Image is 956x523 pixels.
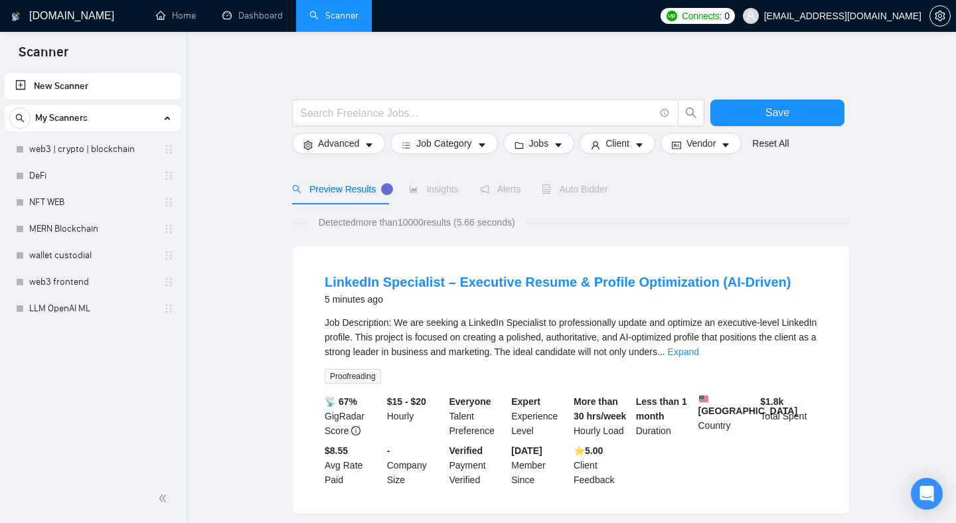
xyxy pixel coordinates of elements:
[9,108,31,129] button: search
[10,113,30,123] span: search
[163,144,174,155] span: holder
[29,189,155,216] a: NFT WEB
[529,136,549,151] span: Jobs
[325,291,791,307] div: 5 minutes ago
[384,394,447,438] div: Hourly
[163,303,174,314] span: holder
[387,396,426,407] b: $15 - $20
[29,242,155,269] a: wallet custodial
[574,396,626,421] b: More than 30 hrs/week
[409,184,458,194] span: Insights
[515,140,524,150] span: folder
[661,109,669,117] span: info-circle
[364,140,374,150] span: caret-down
[661,133,742,154] button: idcardVendorcaret-down
[542,184,607,194] span: Auto Bidder
[633,394,696,438] div: Duration
[325,445,348,456] b: $8.55
[163,197,174,208] span: holder
[657,346,665,357] span: ...
[636,396,687,421] b: Less than 1 month
[300,105,655,121] input: Search Freelance Jobs...
[682,9,722,23] span: Connects:
[752,136,789,151] a: Reset All
[668,346,699,357] a: Expand
[325,369,381,384] span: Proofreading
[477,140,487,150] span: caret-down
[29,216,155,242] a: MERN Blockchain
[554,140,563,150] span: caret-down
[509,443,571,487] div: Member Since
[325,275,791,289] a: LinkedIn Specialist – Executive Resume & Profile Optimization (AI-Driven)
[699,394,708,404] img: 🇺🇸
[447,394,509,438] div: Talent Preference
[760,396,783,407] b: $ 1.8k
[163,277,174,287] span: holder
[222,10,283,21] a: dashboardDashboard
[571,443,633,487] div: Client Feedback
[309,10,358,21] a: searchScanner
[163,250,174,261] span: holder
[163,224,174,234] span: holder
[710,100,844,126] button: Save
[292,185,301,194] span: search
[351,426,360,435] span: info-circle
[163,171,174,181] span: holder
[678,107,704,119] span: search
[387,445,390,456] b: -
[29,163,155,189] a: DeFi
[318,136,359,151] span: Advanced
[571,394,633,438] div: Hourly Load
[605,136,629,151] span: Client
[8,42,79,70] span: Scanner
[5,73,181,100] li: New Scanner
[303,140,313,150] span: setting
[757,394,820,438] div: Total Spent
[322,443,384,487] div: Avg Rate Paid
[724,9,730,23] span: 0
[746,11,756,21] span: user
[29,295,155,322] a: LLM OpenAI ML
[672,140,681,150] span: idcard
[325,315,817,359] div: Job Description: We are seeking a LinkedIn Specialist to professionally update and optimize an ex...
[511,396,540,407] b: Expert
[322,394,384,438] div: GigRadar Score
[292,133,385,154] button: settingAdvancedcaret-down
[574,445,603,456] b: ⭐️ 5.00
[678,100,704,126] button: search
[156,10,196,21] a: homeHome
[765,104,789,121] span: Save
[402,140,411,150] span: bars
[509,394,571,438] div: Experience Level
[686,136,716,151] span: Vendor
[929,5,951,27] button: setting
[930,11,950,21] span: setting
[447,443,509,487] div: Payment Verified
[11,6,21,27] img: logo
[384,443,447,487] div: Company Size
[325,396,357,407] b: 📡 67%
[309,215,524,230] span: Detected more than 10000 results (5.66 seconds)
[580,133,655,154] button: userClientcaret-down
[449,396,491,407] b: Everyone
[35,105,88,131] span: My Scanners
[480,184,521,194] span: Alerts
[635,140,644,150] span: caret-down
[325,317,817,357] span: Job Description: We are seeking a LinkedIn Specialist to professionally update and optimize an ex...
[591,140,600,150] span: user
[5,105,181,322] li: My Scanners
[480,185,489,194] span: notification
[390,133,497,154] button: barsJob Categorycaret-down
[721,140,730,150] span: caret-down
[158,492,171,505] span: double-left
[542,185,551,194] span: robot
[698,394,798,416] b: [GEOGRAPHIC_DATA]
[292,184,388,194] span: Preview Results
[667,11,677,21] img: upwork-logo.png
[503,133,575,154] button: folderJobscaret-down
[449,445,483,456] b: Verified
[29,269,155,295] a: web3 frontend
[15,73,170,100] a: New Scanner
[416,136,471,151] span: Job Category
[409,185,418,194] span: area-chart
